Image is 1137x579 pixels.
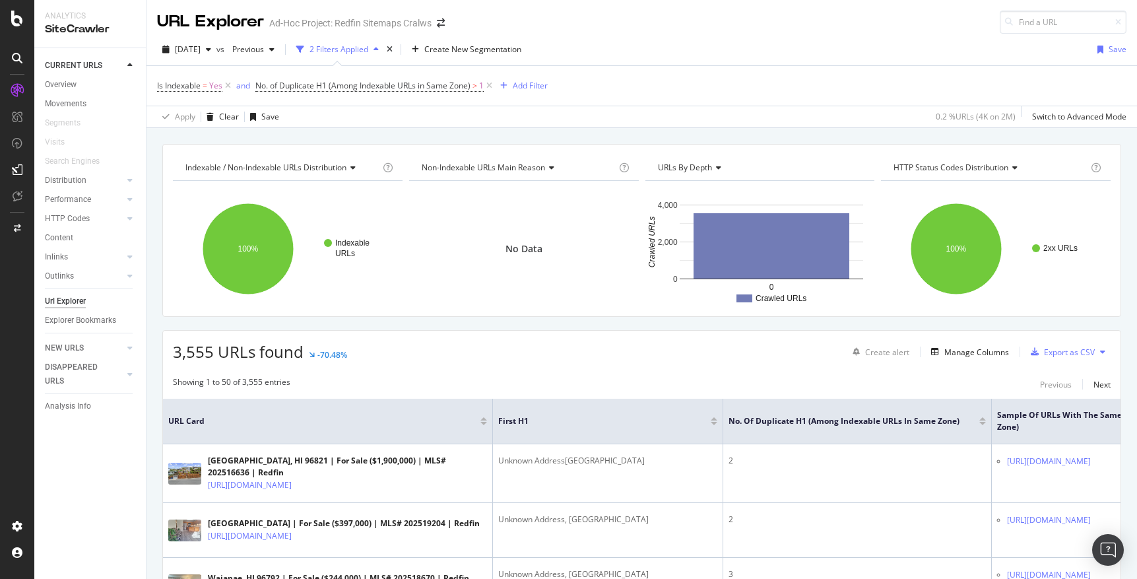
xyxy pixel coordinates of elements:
[317,349,347,360] div: -70.48%
[45,11,135,22] div: Analytics
[1025,341,1095,362] button: Export as CSV
[422,162,545,173] span: Non-Indexable URLs Main Reason
[183,157,380,178] h4: Indexable / Non-Indexable URLs Distribution
[45,231,73,245] div: Content
[208,479,292,492] a: [URL][DOMAIN_NAME]
[45,78,77,92] div: Overview
[335,238,370,248] text: Indexable
[424,44,521,55] span: Create New Segmentation
[1007,455,1091,468] a: [URL][DOMAIN_NAME]
[168,463,201,485] img: main image
[769,283,773,292] text: 0
[1092,534,1124,566] div: Open Intercom Messenger
[45,341,123,355] a: NEW URLS
[1092,39,1126,60] button: Save
[657,238,677,247] text: 2,000
[45,97,86,111] div: Movements
[498,415,691,427] span: First H1
[498,514,717,526] div: Unknown Address, [GEOGRAPHIC_DATA]
[1000,11,1126,34] input: Find a URL
[865,347,909,358] div: Create alert
[216,44,227,55] span: vs
[335,249,355,258] text: URLs
[227,44,264,55] span: Previous
[157,80,201,91] span: Is Indexable
[309,44,368,55] div: 2 Filters Applied
[208,529,292,543] a: [URL][DOMAIN_NAME]
[513,80,548,91] div: Add Filter
[45,135,78,149] a: Visits
[185,162,346,173] span: Indexable / Non-Indexable URLs distribution
[45,399,91,413] div: Analysis Info
[201,106,239,127] button: Clear
[245,106,279,127] button: Save
[291,39,384,60] button: 2 Filters Applied
[157,11,264,33] div: URL Explorer
[406,39,527,60] button: Create New Segmentation
[505,242,542,255] span: No Data
[658,162,712,173] span: URLs by Depth
[946,244,967,254] text: 100%
[173,191,403,306] svg: A chart.
[168,415,477,427] span: URL Card
[157,39,216,60] button: [DATE]
[255,80,471,91] span: No. of Duplicate H1 (Among Indexable URLs in Same Zone)
[881,191,1111,306] svg: A chart.
[45,341,84,355] div: NEW URLS
[45,212,90,226] div: HTTP Codes
[269,17,432,30] div: Ad-Hoc Project: Redfin Sitemaps Cralws
[657,201,677,210] text: 4,000
[45,193,123,207] a: Performance
[45,154,100,168] div: Search Engines
[729,415,959,427] span: No. of Duplicate H1 (Among Indexable URLs in Same Zone)
[45,193,91,207] div: Performance
[498,455,717,467] div: Unknown Address[GEOGRAPHIC_DATA]
[219,111,239,122] div: Clear
[236,79,250,92] button: and
[45,250,123,264] a: Inlinks
[936,111,1016,122] div: 0.2 % URLs ( 4K on 2M )
[45,294,137,308] a: Url Explorer
[45,154,113,168] a: Search Engines
[203,80,207,91] span: =
[261,111,279,122] div: Save
[238,244,259,254] text: 100%
[1109,44,1126,55] div: Save
[1093,376,1111,392] button: Next
[45,294,86,308] div: Url Explorer
[1040,376,1072,392] button: Previous
[45,78,137,92] a: Overview
[893,162,1008,173] span: HTTP Status Codes Distribution
[45,116,94,130] a: Segments
[173,376,290,392] div: Showing 1 to 50 of 3,555 entries
[208,455,487,479] div: [GEOGRAPHIC_DATA], HI 96821 | For Sale ($1,900,000) | MLS# 202516636 | Redfin
[1043,244,1078,253] text: 2xx URLs
[495,78,548,94] button: Add Filter
[1040,379,1072,390] div: Previous
[45,269,123,283] a: Outlinks
[45,97,137,111] a: Movements
[645,191,875,306] svg: A chart.
[236,80,250,91] div: and
[479,77,484,95] span: 1
[729,514,986,526] div: 2
[45,212,123,226] a: HTTP Codes
[655,157,863,178] h4: URLs by Depth
[1032,111,1126,122] div: Switch to Advanced Mode
[45,174,123,187] a: Distribution
[45,59,123,73] a: CURRENT URLS
[1093,379,1111,390] div: Next
[672,275,677,284] text: 0
[168,520,201,541] img: main image
[45,135,65,149] div: Visits
[472,80,477,91] span: >
[45,250,68,264] div: Inlinks
[157,106,195,127] button: Apply
[729,455,986,467] div: 2
[45,360,112,388] div: DISAPPEARED URLS
[419,157,616,178] h4: Non-Indexable URLs Main Reason
[175,111,195,122] div: Apply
